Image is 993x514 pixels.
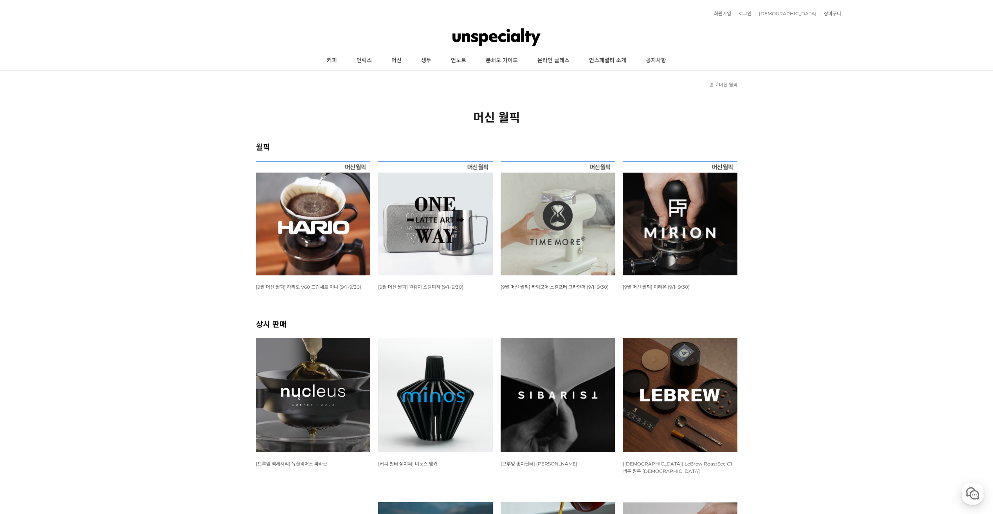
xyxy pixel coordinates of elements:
[820,11,841,16] a: 장바구니
[347,51,382,70] a: 언럭스
[452,25,541,49] img: 언스페셜티 몰
[710,11,731,16] a: 회원가입
[501,338,615,453] img: 시바리스트 SIBARIST
[378,161,493,275] img: 9월 머신 월픽 원웨이 스팀피쳐
[256,161,371,275] img: 9월 머신 월픽 하리오 V60 드립세트 미니
[317,51,347,70] a: 커피
[501,284,609,290] a: [9월 머신 월픽] 타임모어 스컬프터 그라인더 (9/1~9/30)
[501,460,577,467] a: [브루잉 종이필터] [PERSON_NAME]
[256,108,737,125] h2: 머신 월픽
[528,51,579,70] a: 온라인 클래스
[378,338,493,453] img: 미노스 앵커
[411,51,441,70] a: 생두
[378,284,463,290] a: [9월 머신 월픽] 원웨이 스팀피쳐 (9/1~9/30)
[378,460,438,467] a: [커피 필터 쉐이퍼] 미노스 앵커
[382,51,411,70] a: 머신
[719,82,737,88] a: 머신 월픽
[623,338,737,453] img: 르브루 LeBrew
[755,11,816,16] a: [DEMOGRAPHIC_DATA]
[623,284,690,290] a: [9월 머신 월픽] 미리온 (9/1~9/30)
[256,284,361,290] a: [9월 머신 월픽] 하리오 V60 드립세트 미니 (9/1~9/30)
[256,141,737,152] h2: 월픽
[735,11,752,16] a: 로그인
[501,161,615,275] img: 9월 머신 월픽 타임모어 스컬프터
[256,338,371,453] img: 뉴클리어스 파라곤
[623,460,732,474] a: [[DEMOGRAPHIC_DATA]] LeBrew RoastSee C1 생두 원두 [DEMOGRAPHIC_DATA]
[256,460,327,467] a: [브루잉 액세서리] 뉴클리어스 파라곤
[441,51,476,70] a: 언노트
[623,161,737,275] img: 9월 머신 월픽 미리온
[256,318,737,329] h2: 상시 판매
[476,51,528,70] a: 분쇄도 가이드
[710,82,714,88] a: 홈
[579,51,636,70] a: 언스페셜티 소개
[636,51,676,70] a: 공지사항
